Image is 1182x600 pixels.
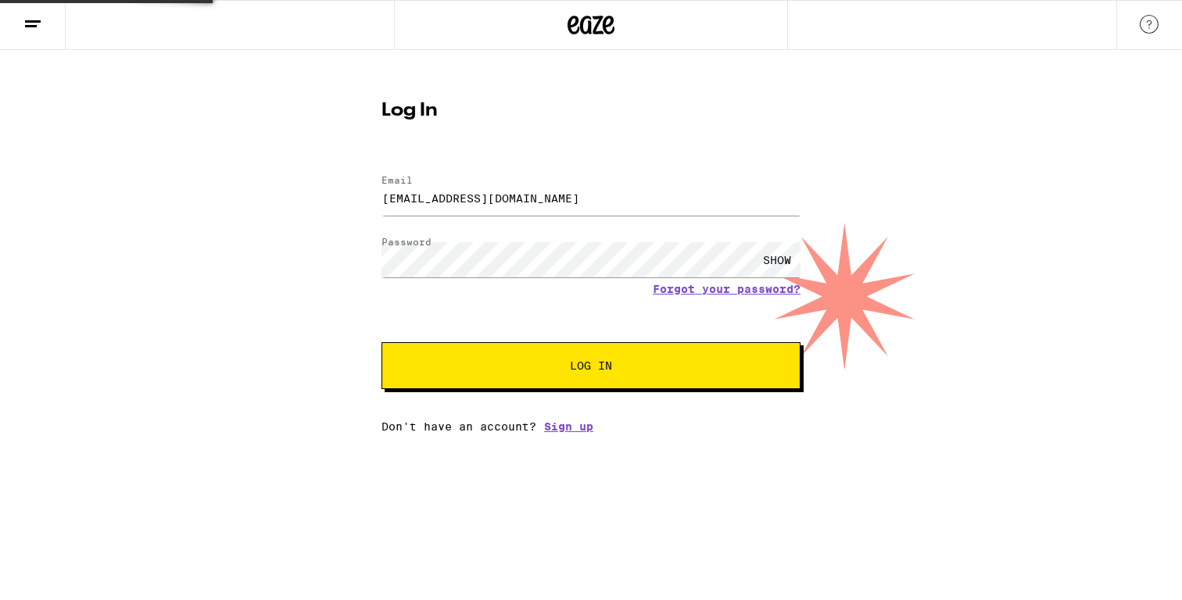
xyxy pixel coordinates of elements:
a: Sign up [544,420,593,433]
span: Log In [570,360,612,371]
input: Email [381,180,801,216]
label: Password [381,237,432,247]
a: Forgot your password? [653,283,801,295]
button: Log In [381,342,801,389]
h1: Log In [381,102,801,120]
div: Don't have an account? [381,420,801,433]
label: Email [381,175,413,185]
span: Hi. Need any help? [9,11,113,23]
div: SHOW [754,242,801,277]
